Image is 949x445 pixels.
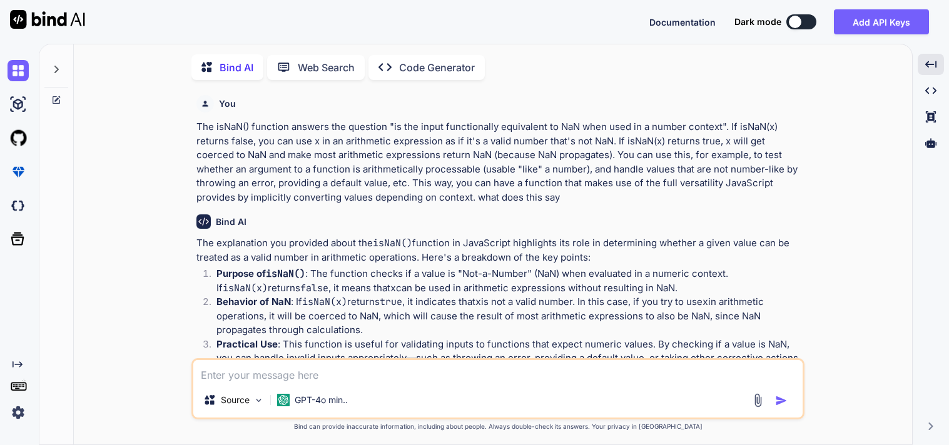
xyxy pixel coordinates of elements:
p: Source [221,394,250,406]
code: isNaN(x) [302,296,347,308]
code: true [380,296,402,308]
img: premium [8,161,29,182]
p: Code Generator [399,60,475,75]
code: x [475,296,481,308]
img: ai-studio [8,94,29,115]
img: chat [8,60,29,81]
button: Documentation [649,16,716,29]
strong: Behavior of NaN [216,296,291,307]
p: Bind AI [220,60,253,75]
img: Pick Models [253,395,264,406]
p: The isNaN() function answers the question "is the input functionally equivalent to NaN when used ... [196,120,802,204]
img: GPT-4o mini [277,394,290,406]
img: icon [775,394,788,407]
span: Dark mode [734,16,781,28]
span: Documentation [649,17,716,27]
p: : The function checks if a value is "Not-a-Number" (NaN) when evaluated in a numeric context. If ... [216,267,802,295]
h6: You [219,97,236,110]
img: githubLight [8,127,29,149]
p: Bind can provide inaccurate information, including about people. Always double-check its answers.... [191,422,804,431]
code: false [300,282,328,294]
p: : This function is useful for validating inputs to functions that expect numeric values. By check... [216,337,802,366]
button: Add API Keys [834,9,929,34]
strong: Practical Use [216,338,278,350]
p: Web Search [298,60,355,75]
strong: Purpose of [216,267,305,279]
img: Bind AI [10,10,85,29]
img: settings [8,402,29,423]
code: x [390,282,396,294]
code: isNaN(x) [223,282,268,294]
p: : If returns , it indicates that is not a valid number. In this case, if you try to use in arithm... [216,295,802,337]
code: isNaN() [266,267,305,280]
p: The explanation you provided about the function in JavaScript highlights its role in determining ... [196,236,802,264]
code: isNaN() [373,237,412,249]
h6: Bind AI [216,216,246,228]
p: GPT-4o min.. [295,394,348,406]
img: attachment [751,393,765,407]
img: darkCloudIdeIcon [8,195,29,216]
code: x [703,296,708,308]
